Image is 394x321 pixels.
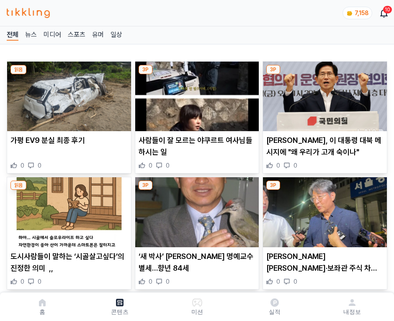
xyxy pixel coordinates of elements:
[7,30,18,41] a: 전체
[149,277,152,286] span: 0
[269,308,281,316] p: 실적
[313,296,391,318] a: 내정보
[7,8,50,18] img: 티끌링
[10,135,128,146] p: 가평 EV9 분실 최종 후기
[111,30,122,41] a: 일상
[263,61,387,173] div: 3P 김문수, 이 대통령 대북 메시지에 "왜 우리가 고개 숙이나" [PERSON_NAME], 이 대통령 대북 메시지에 "왜 우리가 고개 숙이나" 0 0
[21,277,24,286] span: 0
[135,177,260,289] div: 3P ‘새 박사’ 윤무부 경희대 명예교수 별세…향년 84세 ‘새 박사’ [PERSON_NAME] 명예교수 별세…향년 84세 0 0
[10,181,26,190] div: 읽음
[266,251,384,274] p: [PERSON_NAME] [PERSON_NAME]·보좌관 주식 차명 거래 시인…비공개 정보 활용은 부인
[39,308,45,316] p: 홈
[266,135,384,158] p: [PERSON_NAME], 이 대통령 대북 메시지에 "왜 우리가 고개 숙이나"
[7,177,131,247] img: 도시사람들이 말하는 ‘시골살고싶다’의 진정한 의미 ,,
[139,65,152,74] div: 3P
[236,296,313,318] a: 실적
[276,161,280,170] span: 0
[111,308,129,316] p: 콘텐츠
[135,62,259,131] img: 사람들이 잘 모르는 야쿠르트 여사님들 하시는 일
[263,177,387,247] img: 이춘석 의원·보좌관 주식 차명 거래 시인…비공개 정보 활용은 부인
[81,296,158,318] a: 콘텐츠
[343,308,361,316] p: 내정보
[191,308,203,316] p: 미션
[7,62,131,131] img: 가평 EV9 분실 최종 후기
[383,6,392,13] div: 10
[158,296,236,318] button: 미션
[166,277,170,286] span: 0
[68,30,85,41] a: 스포츠
[92,30,104,41] a: 유머
[10,251,128,274] p: 도시사람들이 말하는 ‘시골살고싶다’의 진정한 의미 ,,
[166,161,170,170] span: 0
[381,8,387,18] a: 10
[135,177,259,247] img: ‘새 박사’ 윤무부 경희대 명예교수 별세…향년 84세
[355,10,368,16] span: 7,158
[342,7,371,19] a: coin 7,158
[7,61,131,173] div: 읽음 가평 EV9 분실 최종 후기 가평 EV9 분실 최종 후기 0 0
[192,298,202,308] img: 미션
[294,161,297,170] span: 0
[135,61,260,173] div: 3P 사람들이 잘 모르는 야쿠르트 여사님들 하시는 일 사람들이 잘 모르는 야쿠르트 여사님들 하시는 일 0 0
[44,30,61,41] a: 미디어
[139,181,152,190] div: 3P
[21,161,24,170] span: 0
[139,135,256,158] p: 사람들이 잘 모르는 야쿠르트 여사님들 하시는 일
[263,177,387,289] div: 3P 이춘석 의원·보좌관 주식 차명 거래 시인…비공개 정보 활용은 부인 [PERSON_NAME] [PERSON_NAME]·보좌관 주식 차명 거래 시인…비공개 정보 활용은 부인...
[139,251,256,274] p: ‘새 박사’ [PERSON_NAME] 명예교수 별세…향년 84세
[294,277,297,286] span: 0
[25,30,37,41] a: 뉴스
[10,65,26,74] div: 읽음
[266,65,280,74] div: 3P
[263,62,387,131] img: 김문수, 이 대통령 대북 메시지에 "왜 우리가 고개 숙이나"
[3,296,81,318] a: 홈
[38,161,41,170] span: 0
[266,181,280,190] div: 3P
[346,10,353,17] img: coin
[149,161,152,170] span: 0
[38,277,41,286] span: 0
[7,177,131,289] div: 읽음 도시사람들이 말하는 ‘시골살고싶다’의 진정한 의미 ,, 도시사람들이 말하는 ‘시골살고싶다’의 진정한 의미 ,, 0 0
[276,277,280,286] span: 0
